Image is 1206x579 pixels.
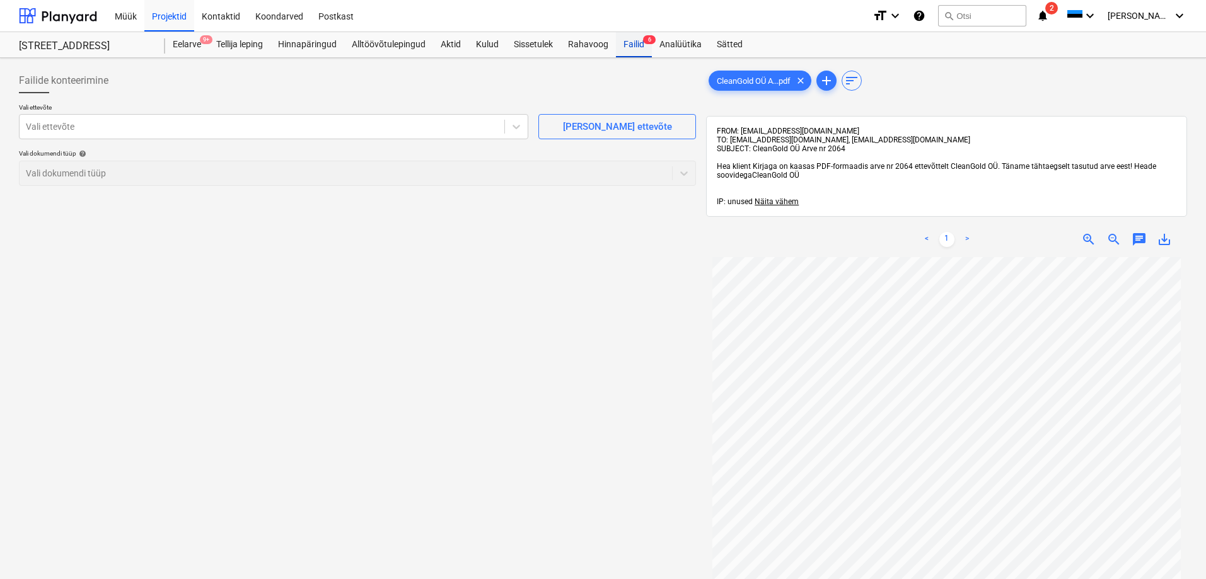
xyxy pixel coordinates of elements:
span: Failide konteerimine [19,73,108,88]
span: Näita vähem [755,197,799,206]
i: keyboard_arrow_down [1172,8,1187,23]
span: 6 [643,35,656,44]
span: help [76,150,86,158]
div: CleanGold OÜ A...pdf [709,71,811,91]
a: Kulud [468,32,506,57]
span: 9+ [200,35,212,44]
span: CleanGold OÜ A...pdf [709,76,798,86]
span: Hea klient Kirjaga on kaasas PDF-formaadis arve nr 2064 ettevõttelt CleanGold OÜ. Täname tähtaegs... [717,162,1158,180]
a: Analüütika [652,32,709,57]
a: Aktid [433,32,468,57]
span: chat [1132,232,1147,247]
span: sort [844,73,859,88]
span: clear [793,73,808,88]
span: 2 [1045,2,1058,14]
span: zoom_out [1106,232,1122,247]
span: save_alt [1157,232,1172,247]
div: [STREET_ADDRESS] [19,40,150,53]
span: IP: unused [717,197,753,206]
a: Alltöövõtulepingud [344,32,433,57]
a: Eelarve9+ [165,32,209,57]
a: Page 1 is your current page [939,232,954,247]
a: Previous page [919,232,934,247]
iframe: Chat Widget [1143,519,1206,579]
div: [PERSON_NAME] ettevõte [563,118,672,135]
a: Tellija leping [209,32,270,57]
i: keyboard_arrow_down [888,8,903,23]
span: zoom_in [1081,232,1096,247]
a: Next page [960,232,975,247]
span: add [819,73,834,88]
span: search [944,11,954,21]
a: Failid6 [616,32,652,57]
span: TO: [EMAIL_ADDRESS][DOMAIN_NAME], [EMAIL_ADDRESS][DOMAIN_NAME] [717,135,970,144]
a: Hinnapäringud [270,32,344,57]
div: Vali dokumendi tüüp [19,149,696,158]
div: Failid [616,32,652,57]
button: Otsi [938,5,1026,26]
a: Rahavoog [560,32,616,57]
a: Sissetulek [506,32,560,57]
span: [PERSON_NAME] [1108,11,1171,21]
span: SUBJECT: CleanGold OÜ Arve nr 2064 [717,144,845,153]
i: keyboard_arrow_down [1082,8,1098,23]
p: Vali ettevõte [19,103,528,114]
span: FROM: [EMAIL_ADDRESS][DOMAIN_NAME] [717,127,859,135]
div: Eelarve [165,32,209,57]
i: Abikeskus [913,8,925,23]
i: format_size [873,8,888,23]
i: notifications [1036,8,1049,23]
a: Sätted [709,32,750,57]
button: [PERSON_NAME] ettevõte [538,114,696,139]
